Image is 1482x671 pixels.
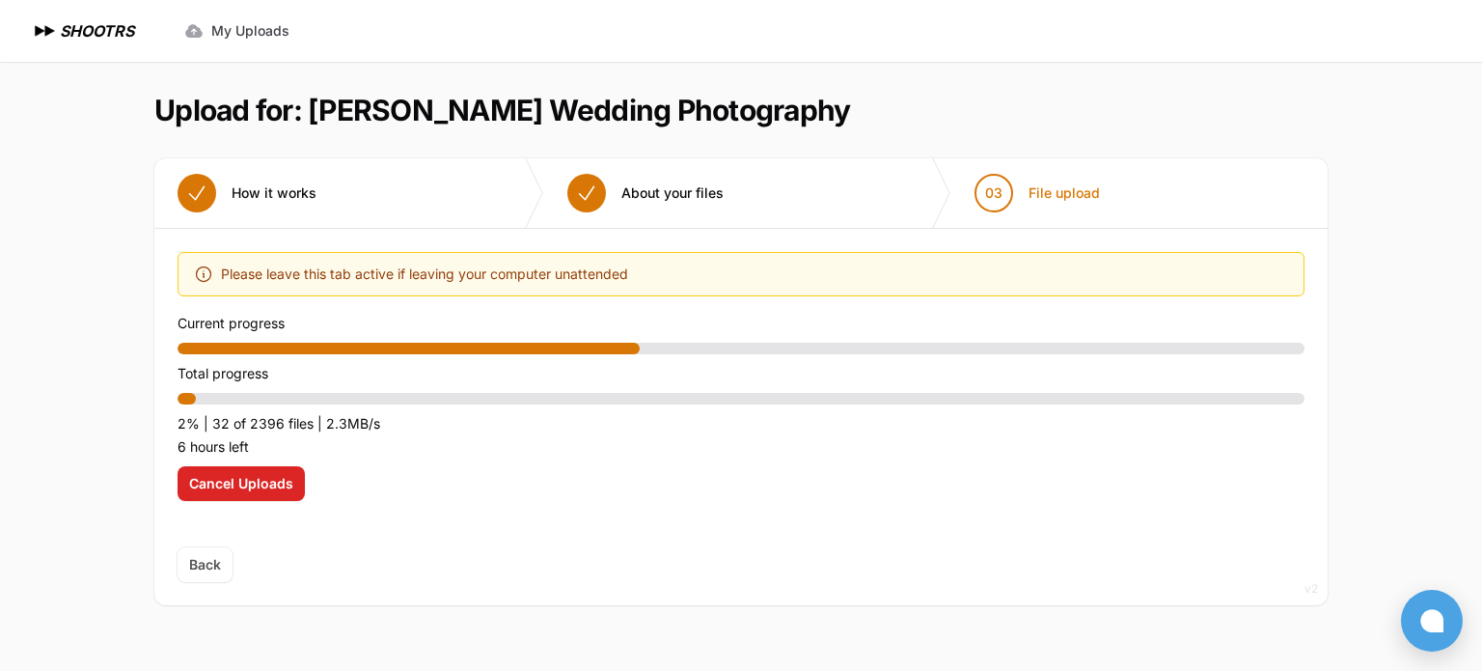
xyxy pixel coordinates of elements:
[178,312,1304,335] p: Current progress
[1029,183,1100,203] span: File upload
[232,183,316,203] span: How it works
[221,263,628,286] span: Please leave this tab active if leaving your computer unattended
[178,435,1304,459] p: 6 hours left
[154,158,340,228] button: How it works
[178,466,305,501] button: Cancel Uploads
[621,183,724,203] span: About your files
[544,158,747,228] button: About your files
[173,14,301,48] a: My Uploads
[189,474,293,493] span: Cancel Uploads
[985,183,1002,203] span: 03
[1401,590,1463,652] button: Open chat window
[31,19,134,42] a: SHOOTRS SHOOTRS
[60,19,134,42] h1: SHOOTRS
[211,21,289,41] span: My Uploads
[154,93,850,127] h1: Upload for: [PERSON_NAME] Wedding Photography
[1304,577,1318,601] div: v2
[951,158,1123,228] button: 03 File upload
[178,362,1304,385] p: Total progress
[31,19,60,42] img: SHOOTRS
[178,412,1304,435] p: 2% | 32 of 2396 files | 2.3MB/s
